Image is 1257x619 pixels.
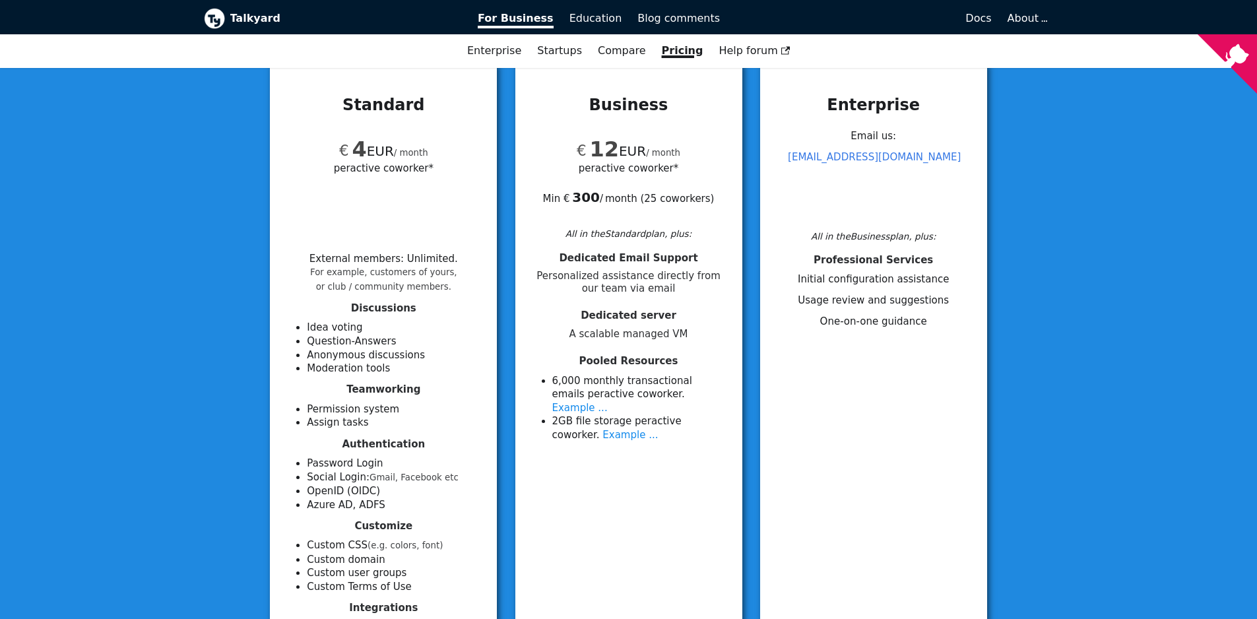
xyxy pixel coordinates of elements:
[552,374,726,415] li: 6 ,000 monthly transactional emails per active coworker .
[307,457,481,471] li: Password Login
[334,160,434,176] span: per active coworker*
[531,176,726,206] div: Min € / month ( 25 coworkers )
[286,302,481,315] h4: Discussions
[307,348,481,362] li: Anonymous discussions
[307,403,481,416] li: Permission system
[307,538,481,553] li: Custom CSS
[370,472,459,482] small: Gmail, Facebook etc
[559,252,697,264] span: Dedicated Email Support
[339,143,394,159] span: EUR
[368,540,443,550] small: (e.g. colors, font)
[339,142,349,159] span: €
[788,151,961,163] a: [EMAIL_ADDRESS][DOMAIN_NAME]
[569,12,622,24] span: Education
[286,602,481,614] h4: Integrations
[307,580,481,594] li: Custom Terms of Use
[572,189,600,205] b: 300
[776,125,971,226] div: Email us:
[286,95,481,115] h3: Standard
[602,429,658,441] a: Example ...
[531,95,726,115] h3: Business
[307,498,481,512] li: Azure AD, ADFS
[531,328,726,341] span: A scalable managed VM
[577,142,587,159] span: €
[230,10,460,27] b: Talkyard
[307,484,481,498] li: OpenID (OIDC)
[552,402,608,414] a: Example ...
[776,315,971,329] li: One-on-one guidance
[286,438,481,451] h4: Authentication
[352,137,366,162] span: 4
[719,44,790,57] span: Help forum
[310,267,457,292] small: For example, customers of yours, or club / community members.
[307,553,481,567] li: Custom domain
[776,254,971,267] h4: Professional Services
[637,12,720,24] span: Blog comments
[654,40,711,62] a: Pricing
[478,12,554,28] span: For Business
[711,40,798,62] a: Help forum
[470,7,562,30] a: For Business
[529,40,590,62] a: Startups
[579,160,678,176] span: per active coworker*
[531,355,726,368] h4: Pooled Resources
[629,7,728,30] a: Blog comments
[394,148,428,158] small: / month
[307,335,481,348] li: Question-Answers
[307,566,481,580] li: Custom user groups
[307,471,481,485] li: Social Login:
[307,416,481,430] li: Assign tasks
[776,95,971,115] h3: Enterprise
[307,321,481,335] li: Idea voting
[776,229,971,244] div: All in the Business plan, plus:
[309,253,458,292] li: External members : Unlimited .
[562,7,630,30] a: Education
[204,8,225,29] img: Talkyard logo
[598,44,646,57] a: Compare
[204,8,460,29] a: Talkyard logoTalkyard
[728,7,1000,30] a: Docs
[286,520,481,533] h4: Customize
[589,137,619,162] span: 12
[965,12,991,24] span: Docs
[776,294,971,308] li: Usage review and suggestions
[776,273,971,286] li: Initial configuration assistance
[531,270,726,295] span: Personalized assistance directly from our team via email
[581,309,676,321] span: Dedicated server
[459,40,529,62] a: Enterprise
[286,383,481,396] h4: Teamworking
[307,362,481,375] li: Moderation tools
[646,148,680,158] small: / month
[1008,12,1046,24] a: About
[577,143,646,159] span: EUR
[531,226,726,241] div: All in the Standard plan, plus:
[552,414,726,441] li: 2 GB file storage per active coworker .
